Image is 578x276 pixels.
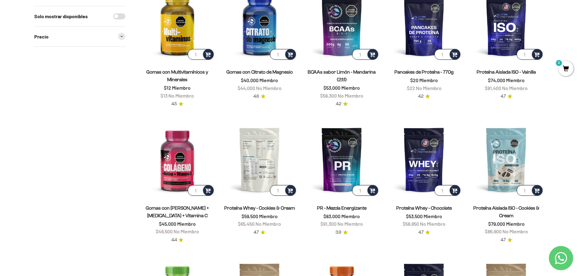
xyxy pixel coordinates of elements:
[502,228,528,234] span: No Miembro
[146,69,208,82] a: Gomas con Multivitamínicos y Minerales
[171,237,183,243] a: 4.44.4 de 5.0 estrellas
[259,213,278,219] span: Miembro
[317,205,367,211] a: PR - Mezcla Energizante
[502,85,528,91] span: No Miembro
[161,93,167,98] span: $13
[320,221,336,227] span: $91,300
[224,205,295,211] a: Proteína Whey - Cookies & Cream
[501,237,506,243] span: 4.7
[338,93,363,98] span: No Miembro
[34,27,125,47] summary: Precio
[253,93,259,100] span: 4.6
[174,228,199,234] span: No Miembro
[418,93,430,100] a: 4.24.2 de 5.0 estrellas
[323,85,340,91] span: $53,000
[171,101,177,107] span: 4.5
[159,221,176,227] span: $45,000
[485,228,502,234] span: $86,900
[238,85,255,91] span: $44,000
[341,85,360,91] span: Miembro
[485,85,501,91] span: $81,400
[242,213,258,219] span: $59,500
[420,221,445,227] span: No Miembro
[336,101,341,107] span: 4.2
[168,93,194,98] span: No Miembro
[336,229,348,236] a: 3.93.9 de 5.0 estrellas
[418,229,430,236] a: 4.74.7 de 5.0 estrellas
[336,229,341,236] span: 3.9
[394,69,454,75] a: Pancakes de Proteína - 770g
[488,221,505,227] span: $79,000
[226,69,293,75] a: Gomas con Citrato de Magnesio
[416,85,441,91] span: No Miembro
[506,221,525,227] span: Miembro
[396,205,452,211] a: Proteína Whey - Chocolate
[259,77,278,83] span: Miembro
[558,66,573,72] a: 0
[406,213,423,219] span: $53,500
[171,101,183,107] a: 4.54.5 de 5.0 estrellas
[501,237,512,243] a: 4.74.7 de 5.0 estrellas
[164,85,171,91] span: $12
[488,77,505,83] span: $74,000
[254,229,265,236] a: 4.74.7 de 5.0 estrellas
[172,85,191,91] span: Miembro
[323,213,340,219] span: $83,000
[407,85,415,91] span: $22
[238,221,255,227] span: $65,450
[156,228,173,234] span: $49,500
[506,77,525,83] span: Miembro
[473,205,539,218] a: Proteína Aislada ISO - Cookies & Cream
[424,213,442,219] span: Miembro
[146,205,209,218] a: Gomas con [PERSON_NAME] + [MEDICAL_DATA] + Vitamina C
[177,221,196,227] span: Miembro
[336,101,348,107] a: 4.24.2 de 5.0 estrellas
[341,213,360,219] span: Miembro
[171,237,177,243] span: 4.4
[308,69,376,82] a: BCAAs sabor Limón - Mandarina (2:1:1)
[256,85,282,91] span: No Miembro
[477,69,536,75] a: Proteína Aislada ISO - Vainilla
[222,122,297,197] img: Proteína Whey - Cookies & Cream
[34,33,49,41] span: Precio
[555,59,563,67] mark: 0
[410,77,418,83] span: $20
[241,77,259,83] span: $40,000
[255,221,281,227] span: No Miembro
[418,93,424,100] span: 4.2
[403,221,419,227] span: $58,850
[320,93,337,98] span: $58,300
[34,12,88,20] label: Solo mostrar disponibles
[501,93,506,100] span: 4.7
[254,229,259,236] span: 4.7
[501,93,512,100] a: 4.74.7 de 5.0 estrellas
[337,221,363,227] span: No Miembro
[418,229,424,236] span: 4.7
[253,93,265,100] a: 4.64.6 de 5.0 estrellas
[419,77,438,83] span: Miembro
